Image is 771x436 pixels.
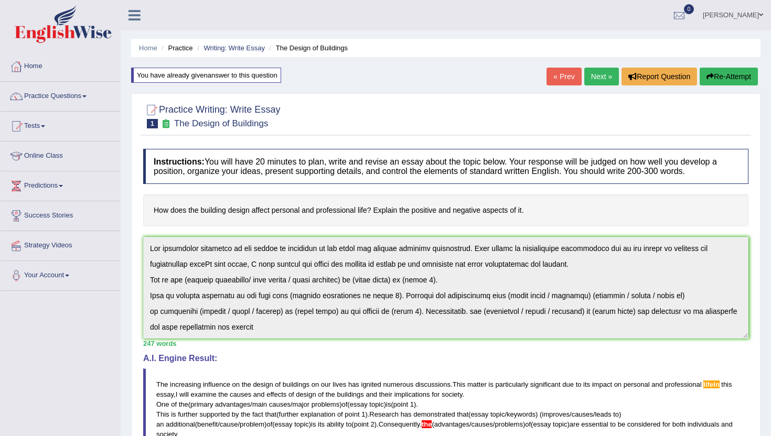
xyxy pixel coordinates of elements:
span: on [614,380,622,388]
span: to [576,380,582,388]
span: point [354,420,369,428]
span: topic [294,420,308,428]
span: essay [470,410,488,418]
span: increasing [170,380,201,388]
span: The [156,380,168,388]
span: essay [156,390,174,398]
span: 0 [684,4,694,14]
span: 1 [147,119,158,128]
span: to [610,420,616,428]
span: supported [199,410,230,418]
span: causes [472,420,493,428]
span: the [242,380,251,388]
span: and [253,390,265,398]
span: This [453,380,466,388]
a: Success Stories [1,201,120,227]
small: The Design of Buildings [174,118,269,128]
span: further [178,410,198,418]
span: personal [624,380,650,388]
span: on [312,380,319,388]
span: their [379,390,392,398]
span: This sentence does not start with an uppercase letter. (did you mean: The) [422,420,432,428]
span: lives [333,380,346,388]
span: an [156,420,164,428]
small: Exam occurring question [160,119,172,129]
b: Instructions: [154,157,205,166]
span: fact [252,410,263,418]
span: point [393,400,408,408]
span: has [401,410,412,418]
span: causes [269,400,291,408]
span: keywords [507,410,536,418]
span: causes [230,390,251,398]
h4: A.I. Engine Result: [143,354,748,363]
span: cause [220,420,238,428]
span: major [293,400,310,408]
span: the [179,400,188,408]
a: « Prev [547,68,581,85]
span: individuals [688,420,720,428]
a: Next » [584,68,619,85]
span: professional [665,380,702,388]
span: problems [312,400,339,408]
span: is [311,420,316,428]
span: leads [595,410,611,418]
span: benefit [197,420,218,428]
span: the [218,390,228,398]
span: this [721,380,732,388]
span: of [171,400,177,408]
span: advantages [434,420,469,428]
span: of [288,390,294,398]
span: ignited [361,380,381,388]
a: Strategy Videos [1,231,120,257]
span: essay [350,400,368,408]
span: our [321,380,331,388]
a: Tests [1,112,120,138]
span: 1 [410,400,414,408]
h4: How does the building design affect personal and professional life? Explain the positive and nega... [143,194,748,226]
li: Practice [159,43,192,53]
span: buildings [283,380,309,388]
span: matter [467,380,487,388]
span: on [232,380,240,388]
span: the [326,390,335,398]
span: for [662,420,670,428]
span: society [442,390,463,398]
span: to [613,410,619,418]
span: numerous [383,380,413,388]
span: problems [495,420,522,428]
span: is [488,380,493,388]
span: main [252,400,267,408]
span: demonstrated [413,410,455,418]
span: topic [490,410,505,418]
span: be [618,420,625,428]
span: both [672,420,686,428]
span: This [156,410,169,418]
span: particularly [495,380,528,388]
span: due [562,380,574,388]
span: influence [203,380,230,388]
span: explanation [301,410,336,418]
span: and [366,390,377,398]
span: One [156,400,169,408]
span: its [318,420,325,428]
h4: You will have 20 minutes to plan, write and revise an essay about the topic below. Your response ... [143,149,748,184]
span: Possible spelling mistake found. (did you mean: life) [703,380,719,388]
span: causes [572,410,593,418]
a: Your Account [1,261,120,287]
span: to [346,420,352,428]
span: significant [530,380,561,388]
span: topic [369,400,383,408]
span: impact [592,380,612,388]
span: and [651,380,663,388]
span: discussions [415,380,451,388]
li: The Design of Buildings [267,43,348,53]
span: Research [369,410,399,418]
span: will [179,390,189,398]
span: effects [266,390,286,398]
span: ability [327,420,344,428]
span: of [525,420,531,428]
span: is [171,410,176,418]
button: Report Question [622,68,697,85]
span: is [386,400,391,408]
